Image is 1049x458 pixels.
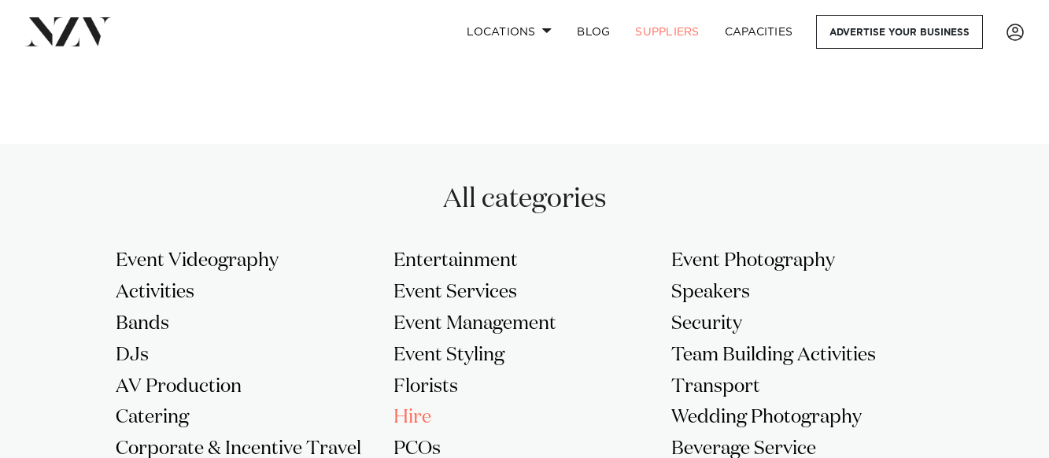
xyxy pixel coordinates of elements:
[671,312,933,337] a: Security
[816,15,983,49] a: Advertise your business
[393,405,656,430] a: Hire
[622,15,711,49] a: SUPPLIERS
[454,15,564,49] a: Locations
[671,343,933,368] a: Team Building Activities
[116,405,378,430] a: Catering
[116,280,378,305] a: Activities
[116,144,933,217] h2: All categories
[564,15,622,49] a: BLOG
[393,312,656,337] a: Event Management
[393,375,656,400] a: Florists
[671,405,933,430] a: Wedding Photography
[116,249,378,274] a: Event Videography
[393,249,656,274] a: Entertainment
[671,249,933,274] a: Event Photography
[712,15,806,49] a: Capacities
[393,280,656,305] a: Event Services
[25,17,111,46] img: nzv-logo.png
[116,375,378,400] a: AV Production
[116,343,378,368] a: DJs
[393,343,656,368] a: Event Styling
[671,375,933,400] a: Transport
[671,280,933,305] a: Speakers
[116,312,378,337] a: Bands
